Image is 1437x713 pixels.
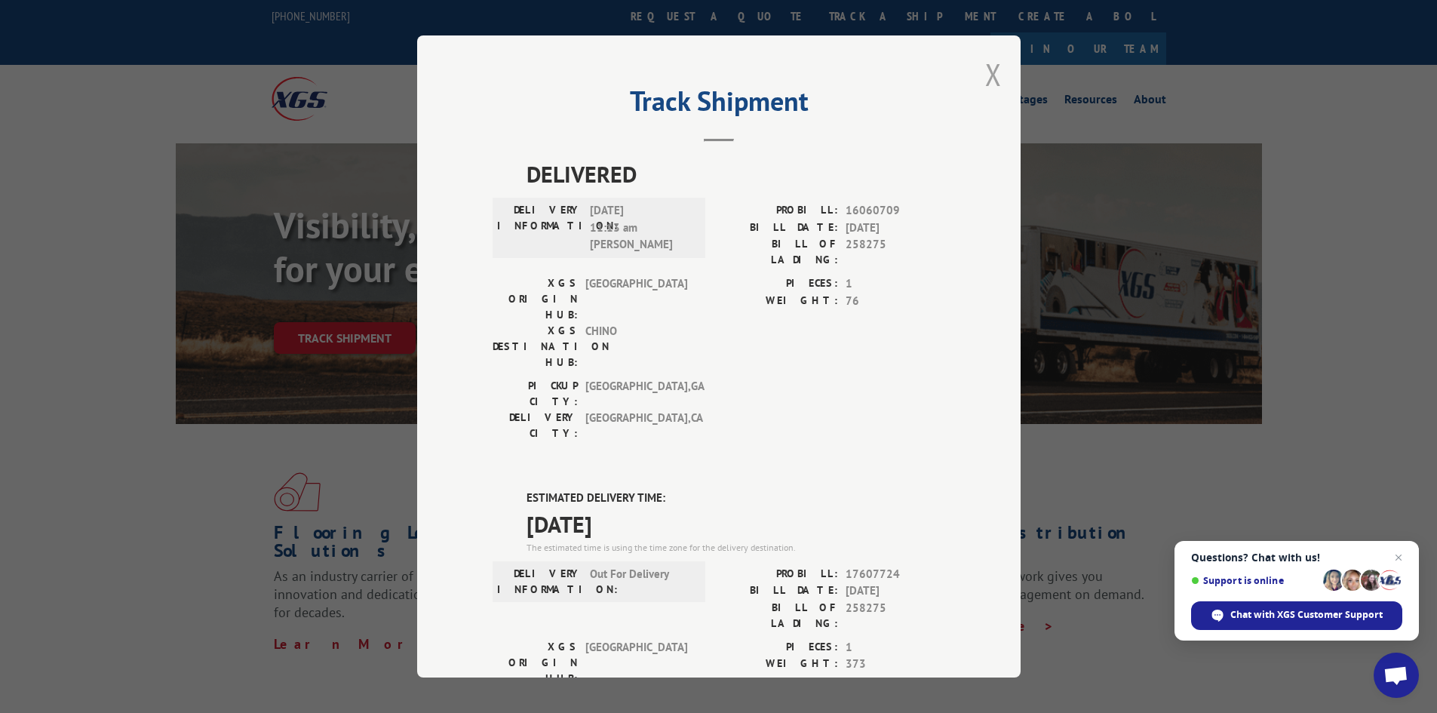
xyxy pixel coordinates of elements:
[1389,549,1408,567] span: Close chat
[846,656,945,673] span: 373
[719,582,838,600] label: BILL DATE:
[719,202,838,220] label: PROBILL:
[846,566,945,583] span: 17607724
[585,410,687,441] span: [GEOGRAPHIC_DATA] , CA
[493,639,578,687] label: XGS ORIGIN HUB:
[493,410,578,441] label: DELIVERY CITY:
[585,639,687,687] span: [GEOGRAPHIC_DATA]
[493,91,945,119] h2: Track Shipment
[493,323,578,370] label: XGS DESTINATION HUB:
[1230,608,1383,622] span: Chat with XGS Customer Support
[846,275,945,293] span: 1
[719,275,838,293] label: PIECES:
[590,566,692,598] span: Out For Delivery
[719,566,838,583] label: PROBILL:
[1191,601,1402,630] div: Chat with XGS Customer Support
[846,202,945,220] span: 16060709
[497,566,582,598] label: DELIVERY INFORMATION:
[527,490,945,507] label: ESTIMATED DELIVERY TIME:
[846,293,945,310] span: 76
[493,378,578,410] label: PICKUP CITY:
[719,656,838,673] label: WEIGHT:
[1374,653,1419,698] div: Open chat
[846,582,945,600] span: [DATE]
[527,507,945,541] span: [DATE]
[719,293,838,310] label: WEIGHT:
[846,220,945,237] span: [DATE]
[1191,575,1318,586] span: Support is online
[846,639,945,656] span: 1
[493,275,578,323] label: XGS ORIGIN HUB:
[497,202,582,254] label: DELIVERY INFORMATION:
[719,639,838,656] label: PIECES:
[719,600,838,632] label: BILL OF LADING:
[585,323,687,370] span: CHINO
[719,236,838,268] label: BILL OF LADING:
[985,54,1002,94] button: Close modal
[846,236,945,268] span: 258275
[1191,552,1402,564] span: Questions? Chat with us!
[585,378,687,410] span: [GEOGRAPHIC_DATA] , GA
[585,275,687,323] span: [GEOGRAPHIC_DATA]
[590,202,692,254] span: [DATE] 11:13 am [PERSON_NAME]
[719,220,838,237] label: BILL DATE:
[527,541,945,555] div: The estimated time is using the time zone for the delivery destination.
[846,600,945,632] span: 258275
[527,157,945,191] span: DELIVERED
